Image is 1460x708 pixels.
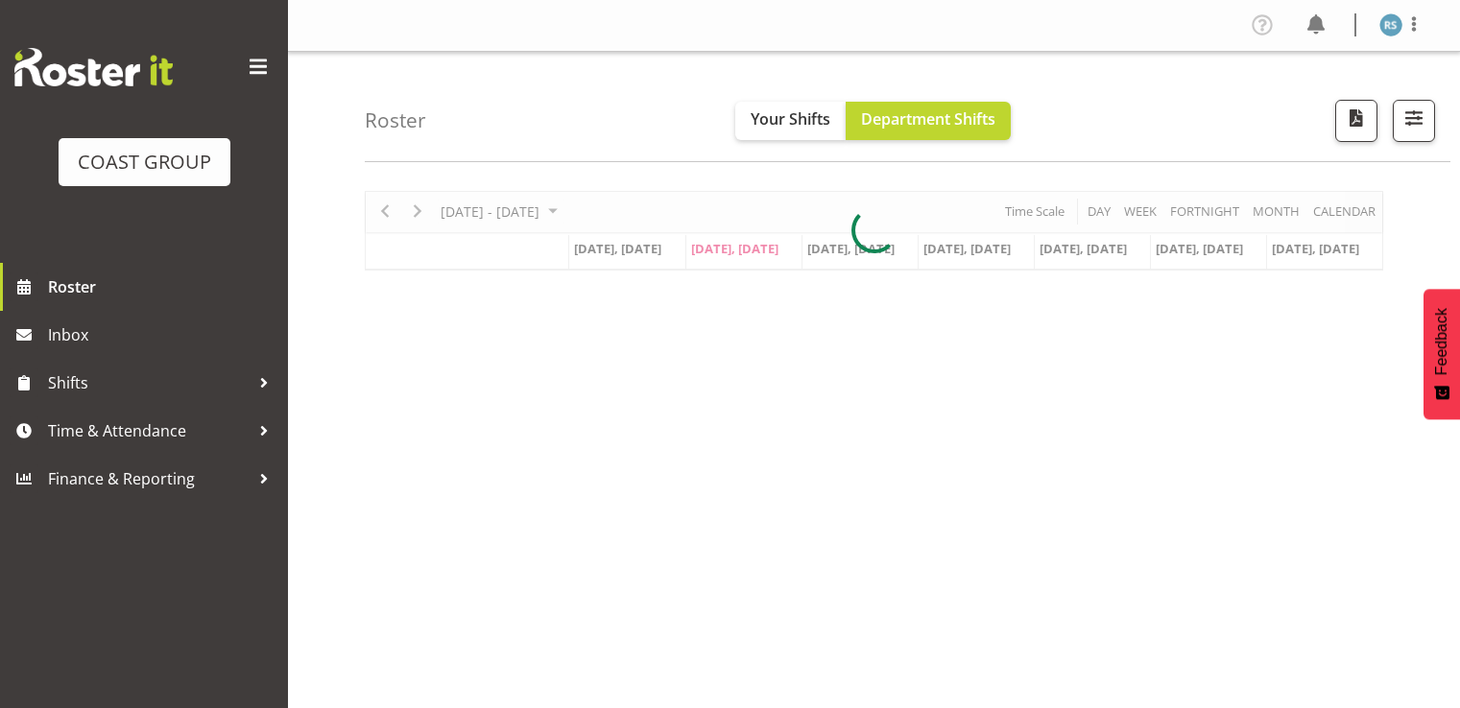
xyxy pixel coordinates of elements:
h4: Roster [365,109,426,131]
span: Finance & Reporting [48,464,250,493]
button: Your Shifts [735,102,846,140]
span: Inbox [48,320,278,349]
span: Your Shifts [751,108,830,130]
span: Roster [48,272,278,301]
img: Rosterit website logo [14,48,173,86]
div: COAST GROUP [78,148,211,177]
button: Department Shifts [846,102,1011,140]
button: Filter Shifts [1393,100,1435,142]
button: Download a PDF of the roster according to the set date range. [1335,100,1377,142]
span: Time & Attendance [48,416,250,445]
span: Feedback [1433,308,1450,375]
button: Feedback - Show survey [1424,289,1460,419]
span: Shifts [48,368,250,397]
img: rowan-swain1185.jpg [1379,13,1402,36]
span: Department Shifts [861,108,995,130]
